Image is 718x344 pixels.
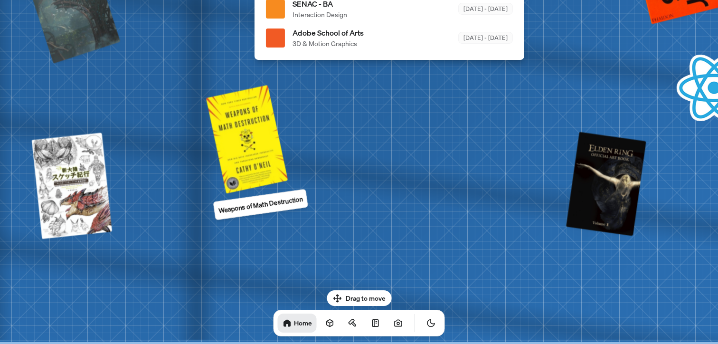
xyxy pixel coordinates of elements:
span: Adobe School of Arts [293,27,364,38]
a: Home [278,314,317,333]
p: Weapons of Math Destruction [218,194,304,216]
div: [DATE] - [DATE] [458,32,513,44]
h1: Home [294,318,312,327]
span: Interaction Design [293,10,347,19]
div: [DATE] - [DATE] [458,3,513,15]
button: Toggle Theme [422,314,441,333]
span: 3D & Motion Graphics [293,38,364,48]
